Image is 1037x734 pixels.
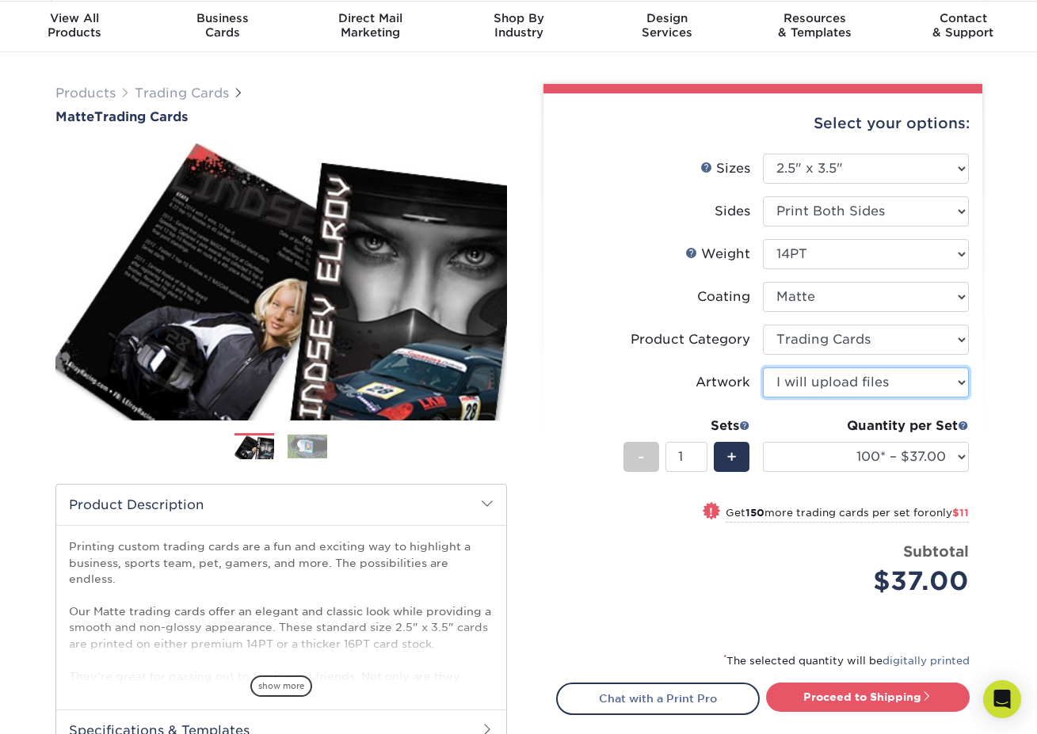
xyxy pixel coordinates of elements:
span: Shop By [444,11,593,25]
small: The selected quantity will be [723,655,970,667]
div: Industry [444,11,593,40]
span: $11 [952,507,969,519]
a: Products [55,86,116,101]
span: Resources [741,11,889,25]
span: Matte [55,109,94,124]
div: Coating [697,287,750,306]
strong: 150 [745,507,764,519]
small: Get more trading cards per set for [726,507,969,523]
div: Weight [685,245,750,264]
a: Contact& Support [889,2,1037,52]
span: - [638,445,645,469]
div: Select your options: [556,93,970,154]
div: & Support [889,11,1037,40]
div: Services [593,11,741,40]
div: Open Intercom Messenger [983,680,1021,718]
img: Matte 01 [55,126,507,438]
div: $37.00 [775,562,969,600]
span: Business [148,11,296,25]
strong: Subtotal [903,542,969,560]
a: BusinessCards [148,2,296,52]
span: Design [593,11,741,25]
div: Marketing [296,11,444,40]
span: show more [250,675,312,697]
a: Chat with a Print Pro [556,683,760,714]
a: DesignServices [593,2,741,52]
img: Trading Cards 02 [288,434,327,458]
img: Trading Cards 01 [234,434,274,462]
div: Product Category [631,330,750,349]
span: Contact [889,11,1037,25]
a: Proceed to Shipping [766,683,970,711]
a: MatteTrading Cards [55,109,507,124]
a: Resources& Templates [741,2,889,52]
span: only [929,507,969,519]
div: & Templates [741,11,889,40]
a: Direct MailMarketing [296,2,444,52]
h2: Product Description [56,485,506,525]
a: Shop ByIndustry [444,2,593,52]
span: ! [709,504,713,520]
a: digitally printed [883,655,970,667]
div: Sides [715,202,750,221]
span: Direct Mail [296,11,444,25]
div: Quantity per Set [763,416,969,435]
iframe: Google Customer Reviews [4,686,135,728]
div: Cards [148,11,296,40]
a: Trading Cards [135,86,229,101]
h1: Trading Cards [55,109,507,124]
span: + [726,445,737,469]
div: Sets [623,416,750,435]
div: Artwork [696,373,750,392]
div: Sizes [700,159,750,178]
